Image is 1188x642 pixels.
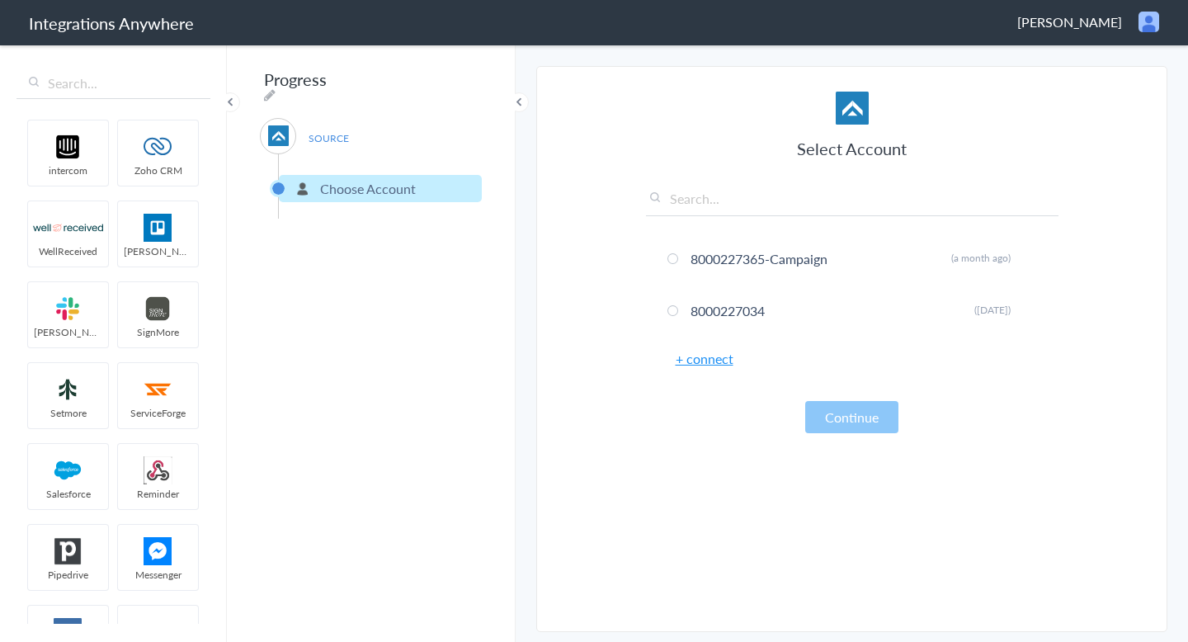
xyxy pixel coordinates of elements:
a: + connect [676,349,733,368]
span: Reminder [118,487,198,501]
img: webhook.png [123,456,193,484]
input: Search... [646,189,1058,216]
img: setmoreNew.jpg [33,375,103,404]
h1: Integrations Anywhere [29,12,194,35]
span: WellReceived [28,244,108,258]
button: Continue [805,401,898,433]
span: Setmore [28,406,108,420]
span: [PERSON_NAME] [28,325,108,339]
img: wr-logo.svg [33,214,103,242]
img: slack-logo.svg [33,295,103,323]
span: Pipedrive [28,568,108,582]
span: [PERSON_NAME] [118,244,198,258]
span: SOURCE [297,127,360,149]
span: intercom [28,163,108,177]
img: user.png [1138,12,1159,32]
img: signmore-logo.png [123,295,193,323]
span: ([DATE]) [974,303,1011,317]
h3: Select Account [646,137,1058,160]
input: Search... [16,68,210,99]
span: Zoho CRM [118,163,198,177]
img: af-app-logo.svg [268,125,289,146]
span: [PERSON_NAME] [1017,12,1122,31]
span: Salesforce [28,487,108,501]
img: zoho-logo.svg [123,133,193,161]
p: Choose Account [320,179,416,198]
img: trello.png [123,214,193,242]
span: SignMore [118,325,198,339]
img: serviceforge-icon.png [123,375,193,404]
img: intercom-logo.svg [33,133,103,161]
span: ServiceForge [118,406,198,420]
img: pipedrive.png [33,537,103,565]
img: salesforce-logo.svg [33,456,103,484]
img: FBM.png [123,537,193,565]
span: (a month ago) [951,251,1011,265]
img: af-app-logo.svg [836,92,869,125]
span: Messenger [118,568,198,582]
